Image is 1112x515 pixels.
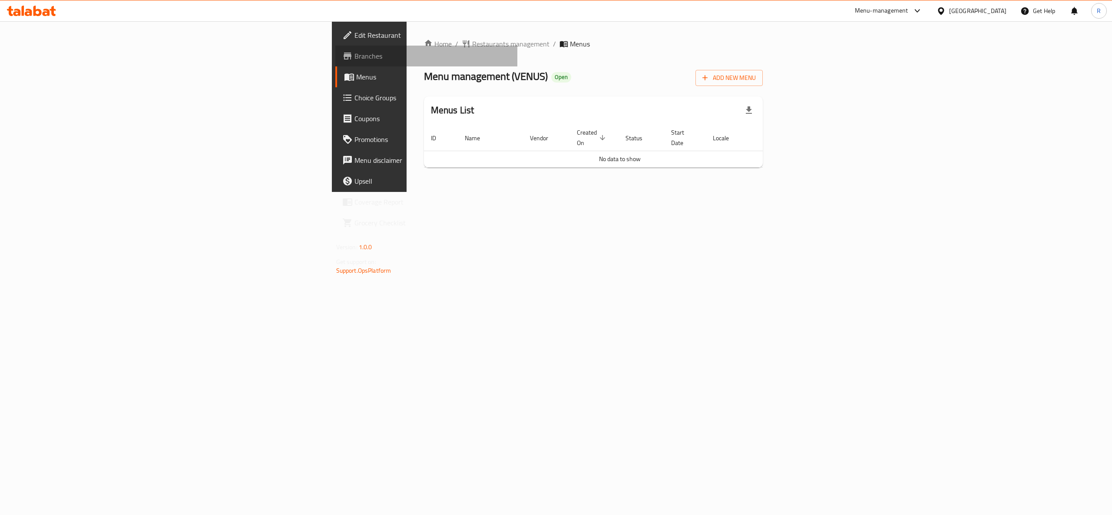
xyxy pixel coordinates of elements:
[356,72,511,82] span: Menus
[431,133,447,143] span: ID
[335,212,518,233] a: Grocery Checklist
[1097,6,1101,16] span: R
[335,171,518,191] a: Upsell
[431,104,474,117] h2: Menus List
[336,241,357,253] span: Version:
[738,100,759,121] div: Export file
[577,127,608,148] span: Created On
[336,265,391,276] a: Support.OpsPlatform
[354,218,511,228] span: Grocery Checklist
[751,125,816,151] th: Actions
[335,150,518,171] a: Menu disclaimer
[354,113,511,124] span: Coupons
[855,6,908,16] div: Menu-management
[713,133,740,143] span: Locale
[695,70,763,86] button: Add New Menu
[553,39,556,49] li: /
[354,30,511,40] span: Edit Restaurant
[336,256,376,267] span: Get support on:
[551,73,571,81] span: Open
[949,6,1006,16] div: [GEOGRAPHIC_DATA]
[465,133,491,143] span: Name
[335,25,518,46] a: Edit Restaurant
[671,127,695,148] span: Start Date
[551,72,571,83] div: Open
[599,153,641,165] span: No data to show
[335,129,518,150] a: Promotions
[530,133,559,143] span: Vendor
[424,66,548,86] span: Menu management ( VENUS )
[335,66,518,87] a: Menus
[570,39,590,49] span: Menus
[354,176,511,186] span: Upsell
[354,51,511,61] span: Branches
[354,155,511,165] span: Menu disclaimer
[335,191,518,212] a: Coverage Report
[625,133,654,143] span: Status
[359,241,372,253] span: 1.0.0
[354,197,511,207] span: Coverage Report
[354,92,511,103] span: Choice Groups
[424,125,816,168] table: enhanced table
[702,73,756,83] span: Add New Menu
[335,108,518,129] a: Coupons
[354,134,511,145] span: Promotions
[335,46,518,66] a: Branches
[335,87,518,108] a: Choice Groups
[424,39,763,49] nav: breadcrumb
